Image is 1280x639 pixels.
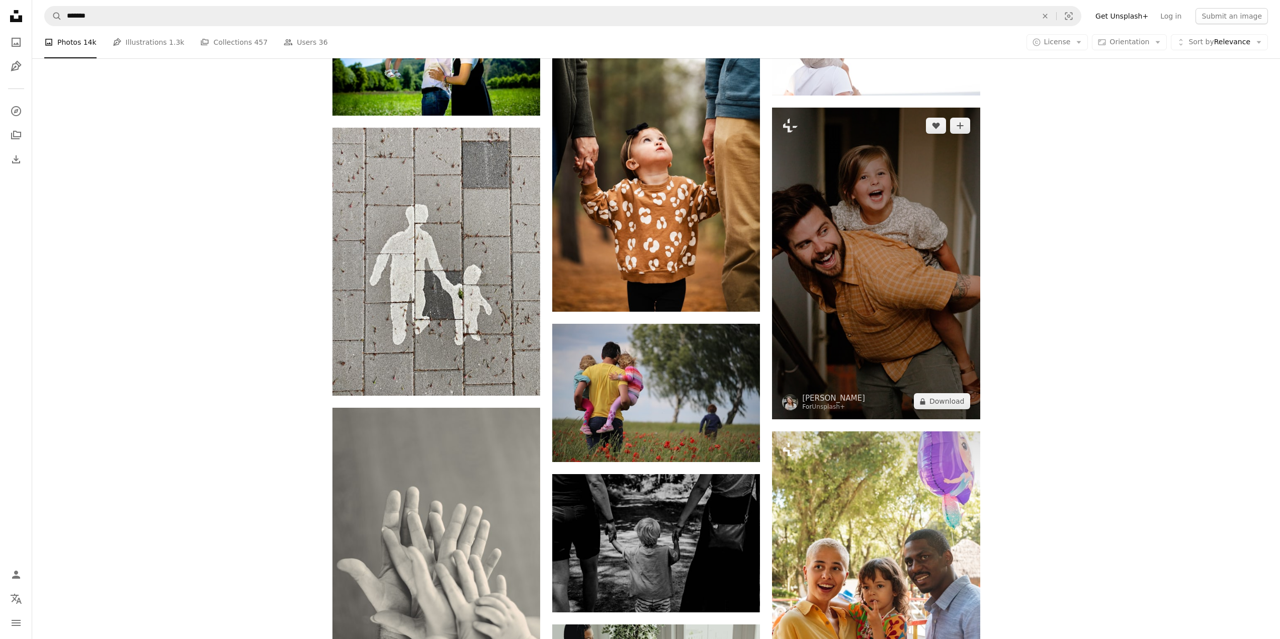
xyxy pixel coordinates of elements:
a: Explore [6,101,26,121]
a: Collections 457 [200,26,268,58]
button: License [1027,34,1088,50]
span: 36 [319,37,328,48]
button: Visual search [1057,7,1081,26]
img: man carrying to girls on field of red petaled flower [552,324,760,462]
span: Relevance [1188,37,1250,47]
a: Photos [6,32,26,52]
a: Collections [6,125,26,145]
a: grayscale photo of woman in black dress holding child in black shirt [552,538,760,547]
button: Like [926,118,946,134]
span: 457 [254,37,268,48]
button: Download [914,393,970,409]
div: For [802,403,865,411]
button: Add to Collection [950,118,970,134]
span: License [1044,38,1071,46]
a: man carrying to girls on field of red petaled flower [552,388,760,397]
a: Get Unsplash+ [1089,8,1154,24]
a: Log in / Sign up [6,565,26,585]
button: Menu [6,613,26,633]
a: [PERSON_NAME] [802,393,865,403]
a: Illustrations 1.3k [113,26,185,58]
a: 2 person walking on gray concrete pavement [332,257,540,266]
a: Unsplash+ [812,403,845,410]
img: grayscale photo of woman in black dress holding child in black shirt [552,474,760,612]
a: a couple of people that are standing together [772,583,980,592]
a: Users 36 [284,26,328,58]
img: 2 person walking on gray concrete pavement [332,128,540,396]
a: Illustrations [6,56,26,76]
img: a man carrying a little girl on his back [772,108,980,419]
a: Log in [1154,8,1187,24]
button: Search Unsplash [45,7,62,26]
a: Home — Unsplash [6,6,26,28]
a: a man carrying a little girl on his back [772,259,980,268]
button: Submit an image [1196,8,1268,24]
button: Sort byRelevance [1171,34,1268,50]
img: Go to Brooke Cagle's profile [782,394,798,410]
a: grayscale photo of family's hands [332,538,540,547]
button: Clear [1034,7,1056,26]
a: Download History [6,149,26,169]
a: a little girl holding the hand of a man [552,151,760,160]
span: 1.3k [169,37,184,48]
button: Orientation [1092,34,1167,50]
span: Sort by [1188,38,1214,46]
button: Language [6,589,26,609]
form: Find visuals sitewide [44,6,1081,26]
span: Orientation [1110,38,1149,46]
